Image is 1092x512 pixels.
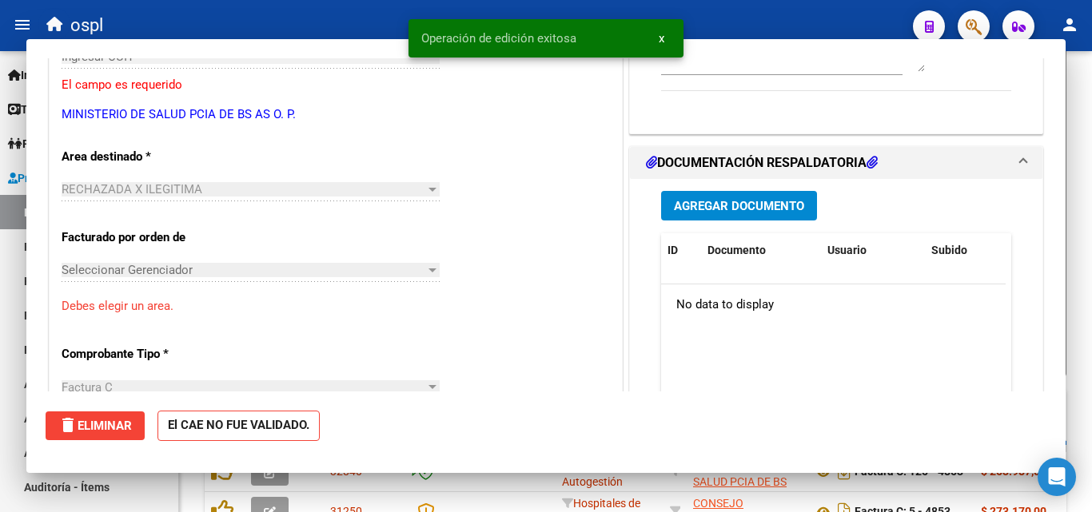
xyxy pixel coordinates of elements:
[62,182,202,196] span: RECHAZADA X ILEGITIMA
[8,101,70,118] span: Tesorería
[674,199,804,213] span: Agregar Documento
[58,419,132,433] span: Eliminar
[701,233,821,268] datatable-header-cell: Documento
[659,31,664,46] span: x
[630,179,1042,510] div: DOCUMENTACIÓN RESPALDATORIA
[707,244,766,256] span: Documento
[661,233,701,268] datatable-header-cell: ID
[646,153,878,173] h1: DOCUMENTACIÓN RESPALDATORIA
[62,148,226,166] p: Area destinado *
[62,263,425,277] span: Seleccionar Gerenciador
[70,8,103,43] span: ospl
[62,380,113,395] span: Factura C
[421,30,576,46] span: Operación de edición exitosa
[668,244,678,256] span: ID
[13,15,32,34] mat-icon: menu
[62,297,610,316] p: Debes elegir un area.
[661,191,817,220] button: Agregar Documento
[62,76,610,94] p: El campo es requerido
[8,135,59,153] span: Padrón
[693,457,787,506] span: MINISTERIO DE SALUD PCIA DE BS AS O. P.
[925,233,1005,268] datatable-header-cell: Subido
[827,244,867,256] span: Usuario
[931,244,967,256] span: Subido
[855,466,963,478] strong: Factura C: 125 - 4853
[62,105,610,124] p: MINISTERIO DE SALUD PCIA DE BS AS O. P.
[646,24,677,53] button: x
[8,66,49,84] span: Inicio
[1060,15,1079,34] mat-icon: person
[821,233,925,268] datatable-header-cell: Usuario
[8,169,153,187] span: Prestadores / Proveedores
[1005,233,1085,268] datatable-header-cell: Acción
[58,415,78,435] mat-icon: delete
[62,228,226,247] p: Facturado por orden de
[630,147,1042,179] mat-expansion-panel-header: DOCUMENTACIÓN RESPALDATORIA
[661,284,1006,324] div: No data to display
[46,411,145,440] button: Eliminar
[157,411,320,442] strong: El CAE NO FUE VALIDADO.
[1038,458,1076,496] div: Open Intercom Messenger
[62,345,226,363] p: Comprobante Tipo *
